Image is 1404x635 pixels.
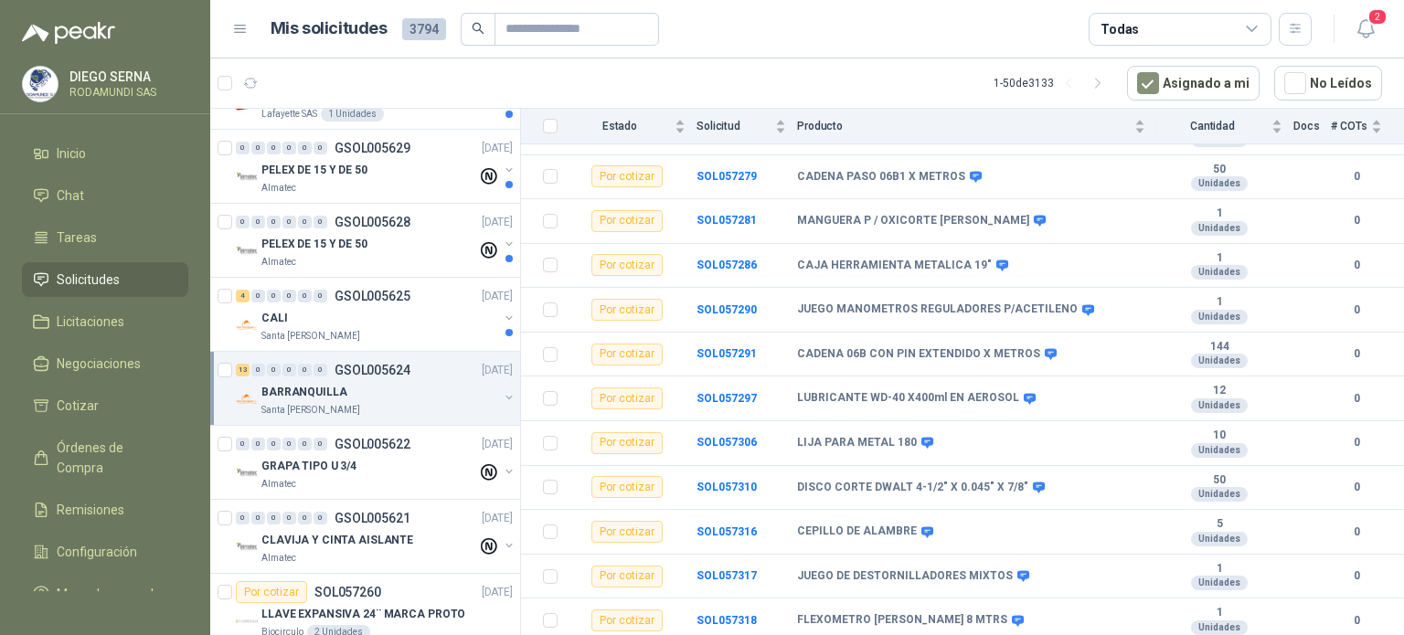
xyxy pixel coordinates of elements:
button: Asignado a mi [1127,66,1260,101]
img: Company Logo [236,388,258,410]
b: 0 [1331,479,1382,496]
div: 0 [236,438,250,450]
p: GSOL005621 [335,512,410,524]
div: 0 [282,290,296,302]
b: 0 [1331,612,1382,630]
div: 0 [282,216,296,228]
b: LUBRICANTE WD-40 X400ml EN AEROSOL [797,391,1019,406]
p: Santa [PERSON_NAME] [261,403,360,418]
span: Solicitudes [57,270,120,290]
a: Licitaciones [22,304,188,339]
div: 0 [267,142,281,154]
p: [DATE] [482,584,513,601]
b: 0 [1331,345,1382,363]
b: SOL057316 [697,525,757,538]
div: 0 [282,438,296,450]
p: Almatec [261,551,296,566]
p: RODAMUNDI SAS [69,87,184,98]
div: 0 [298,216,312,228]
div: 0 [251,512,265,524]
b: 50 [1156,163,1282,177]
div: Unidades [1191,576,1248,590]
img: Logo peakr [22,22,115,44]
div: 0 [314,364,327,376]
span: Licitaciones [57,312,124,332]
a: SOL057279 [697,170,757,183]
b: 1 [1156,295,1282,310]
div: 0 [251,216,265,228]
b: SOL057286 [697,259,757,271]
p: GRAPA TIPO U 3/4 [261,458,356,475]
span: Cotizar [57,396,99,416]
b: 5 [1156,517,1282,532]
div: 13 [236,364,250,376]
p: SOL057260 [314,586,381,598]
a: 0 0 0 0 0 0 GSOL005629[DATE] Company LogoPELEX DE 15 Y DE 50Almatec [236,137,516,196]
div: Unidades [1191,620,1248,635]
div: 0 [236,216,250,228]
img: Company Logo [236,610,258,632]
div: Por cotizar [591,432,663,454]
th: # COTs [1331,109,1404,144]
p: [DATE] [482,214,513,231]
a: SOL057317 [697,569,757,582]
span: search [472,22,484,35]
div: Por cotizar [591,566,663,587]
div: 0 [236,512,250,524]
div: Por cotizar [236,581,307,603]
span: Producto [797,120,1131,132]
b: 10 [1156,429,1282,443]
p: GSOL005622 [335,438,410,450]
div: 4 [236,290,250,302]
div: 0 [298,438,312,450]
div: 0 [251,438,265,450]
div: 1 Unidades [321,107,384,122]
p: DIEGO SERNA [69,70,184,83]
div: 1 - 50 de 3133 [994,69,1112,98]
p: Almatec [261,255,296,270]
span: Órdenes de Compra [57,438,171,478]
span: # COTs [1331,120,1367,132]
button: 2 [1349,13,1382,46]
span: Tareas [57,228,97,248]
b: CAJA HERRAMIENTA METALICA 19" [797,259,992,273]
a: 13 0 0 0 0 0 GSOL005624[DATE] Company LogoBARRANQUILLASanta [PERSON_NAME] [236,359,516,418]
img: Company Logo [236,536,258,558]
div: 0 [251,364,265,376]
p: LLAVE EXPANSIVA 24¨ MARCA PROTO [261,606,465,623]
a: Tareas [22,220,188,255]
div: Unidades [1191,310,1248,324]
b: FLEXOMETRO [PERSON_NAME] 8 MTRS [797,613,1007,628]
div: Unidades [1191,532,1248,546]
div: Unidades [1191,443,1248,458]
b: CADENA 06B CON PIN EXTENDIDO X METROS [797,347,1040,362]
div: Unidades [1191,265,1248,280]
div: 0 [282,142,296,154]
div: 0 [314,216,327,228]
p: Lafayette SAS [261,107,317,122]
p: GSOL005624 [335,364,410,376]
a: SOL057297 [697,392,757,405]
a: SOL057310 [697,481,757,493]
b: DISCO CORTE DWALT 4-1/2" X 0.045" X 7/8" [797,481,1028,495]
div: 0 [251,290,265,302]
div: Unidades [1191,354,1248,368]
div: 0 [267,364,281,376]
b: JUEGO MANOMETROS REGULADORES P/ACETILENO [797,302,1078,317]
b: 0 [1331,434,1382,451]
p: GSOL005628 [335,216,410,228]
a: SOL057306 [697,436,757,449]
b: 0 [1331,567,1382,585]
p: GSOL005629 [335,142,410,154]
b: 0 [1331,257,1382,274]
a: Órdenes de Compra [22,430,188,485]
span: Remisiones [57,500,124,520]
span: Configuración [57,542,137,562]
b: CADENA PASO 06B1 X METROS [797,170,965,185]
p: GSOL005625 [335,290,410,302]
b: LIJA PARA METAL 180 [797,436,917,450]
p: [DATE] [482,362,513,379]
p: CLAVIJA Y CINTA AISLANTE [261,532,413,549]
